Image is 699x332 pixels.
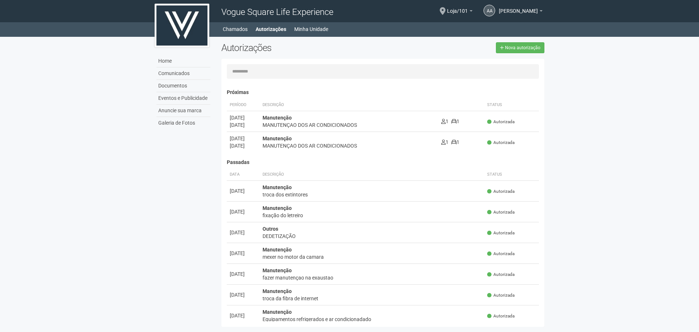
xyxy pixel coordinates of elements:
[263,309,292,315] strong: Manutenção
[441,118,448,124] span: 1
[227,99,260,111] th: Período
[230,114,257,121] div: [DATE]
[487,140,514,146] span: Autorizada
[263,205,292,211] strong: Manutenção
[221,42,377,53] h2: Autorizações
[263,142,435,149] div: MANUTENÇAO DOS AR CONDICIONADOS
[484,99,539,111] th: Status
[484,169,539,181] th: Status
[447,1,468,14] span: Loja/101
[230,250,257,257] div: [DATE]
[221,7,333,17] span: Vogue Square Life Experience
[260,99,438,111] th: Descrição
[230,291,257,298] div: [DATE]
[230,229,257,236] div: [DATE]
[263,295,482,302] div: troca da fibra de internet
[156,117,210,129] a: Galeria de Fotos
[155,4,209,47] img: logo.jpg
[230,270,257,278] div: [DATE]
[487,272,514,278] span: Autorizada
[263,247,292,253] strong: Manutenção
[263,267,292,273] strong: Manutenção
[263,274,482,281] div: fazer manutençao na exaustao
[263,226,278,232] strong: Outros
[451,139,459,145] span: 1
[263,212,482,219] div: fixação do letreiro
[263,184,292,190] strong: Manutenção
[230,121,257,129] div: [DATE]
[487,209,514,215] span: Autorizada
[227,90,539,95] h4: Próximas
[487,292,514,298] span: Autorizada
[263,191,482,198] div: troca dos extintores
[263,233,482,240] div: DEDETIZAÇÃO
[227,169,260,181] th: Data
[156,80,210,92] a: Documentos
[263,121,435,129] div: MANUTENÇAO DOS AR CONDICIONADOS
[263,115,292,121] strong: Manutenção
[230,142,257,149] div: [DATE]
[230,187,257,195] div: [DATE]
[260,169,485,181] th: Descrição
[496,42,544,53] a: Nova autorização
[487,188,514,195] span: Autorizada
[223,24,248,34] a: Chamados
[156,105,210,117] a: Anuncie sua marca
[447,9,473,15] a: Loja/101
[441,139,448,145] span: 1
[227,160,539,165] h4: Passadas
[451,118,459,124] span: 1
[230,135,257,142] div: [DATE]
[499,9,543,15] a: [PERSON_NAME]
[487,313,514,319] span: Autorizada
[487,119,514,125] span: Autorizada
[256,24,286,34] a: Autorizações
[263,136,292,141] strong: Manutenção
[230,312,257,319] div: [DATE]
[156,67,210,80] a: Comunicados
[487,251,514,257] span: Autorizada
[505,45,540,50] span: Nova autorização
[487,230,514,236] span: Autorizada
[294,24,328,34] a: Minha Unidade
[263,316,482,323] div: Equipamentos refrigerados e ar condicionadado
[156,92,210,105] a: Eventos e Publicidade
[156,55,210,67] a: Home
[230,208,257,215] div: [DATE]
[499,1,538,14] span: Antonio Adolpho Souza
[263,253,482,261] div: mexer no motor da camara
[484,5,495,16] a: AA
[263,288,292,294] strong: Manutenção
